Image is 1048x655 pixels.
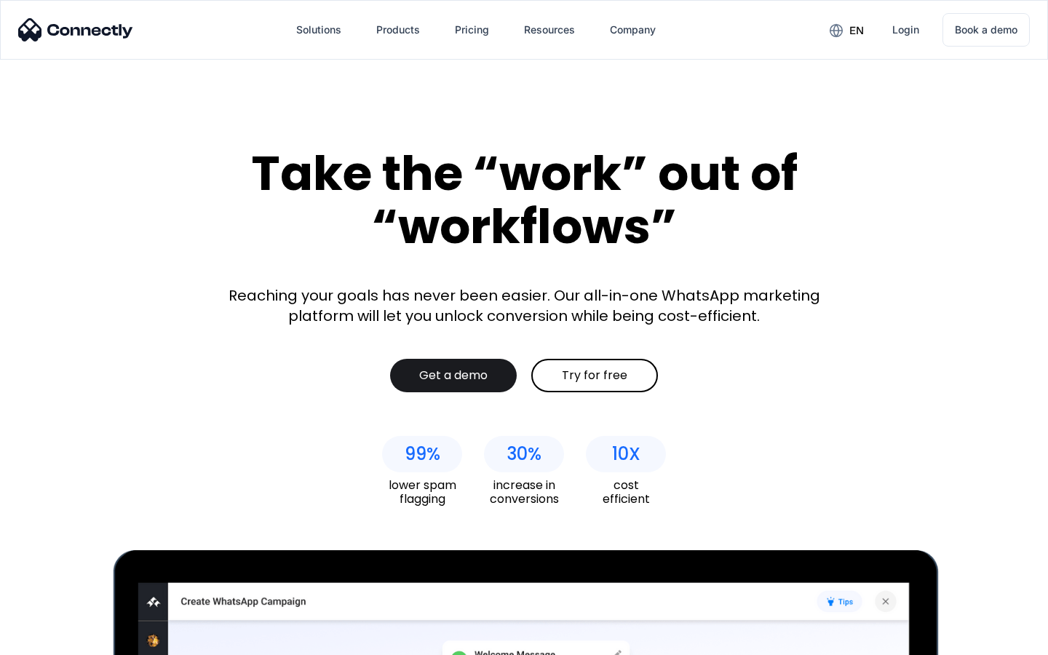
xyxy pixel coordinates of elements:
[818,19,875,41] div: en
[405,444,440,464] div: 99%
[512,12,587,47] div: Resources
[562,368,627,383] div: Try for free
[524,20,575,40] div: Resources
[586,478,666,506] div: cost efficient
[365,12,432,47] div: Products
[892,20,919,40] div: Login
[455,20,489,40] div: Pricing
[612,444,640,464] div: 10X
[881,12,931,47] a: Login
[15,630,87,650] aside: Language selected: English
[531,359,658,392] a: Try for free
[376,20,420,40] div: Products
[382,478,462,506] div: lower spam flagging
[484,478,564,506] div: increase in conversions
[29,630,87,650] ul: Language list
[196,147,851,253] div: Take the “work” out of “workflows”
[443,12,501,47] a: Pricing
[218,285,830,326] div: Reaching your goals has never been easier. Our all-in-one WhatsApp marketing platform will let yo...
[507,444,541,464] div: 30%
[296,20,341,40] div: Solutions
[18,18,133,41] img: Connectly Logo
[390,359,517,392] a: Get a demo
[849,20,864,41] div: en
[942,13,1030,47] a: Book a demo
[285,12,353,47] div: Solutions
[610,20,656,40] div: Company
[598,12,667,47] div: Company
[419,368,488,383] div: Get a demo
